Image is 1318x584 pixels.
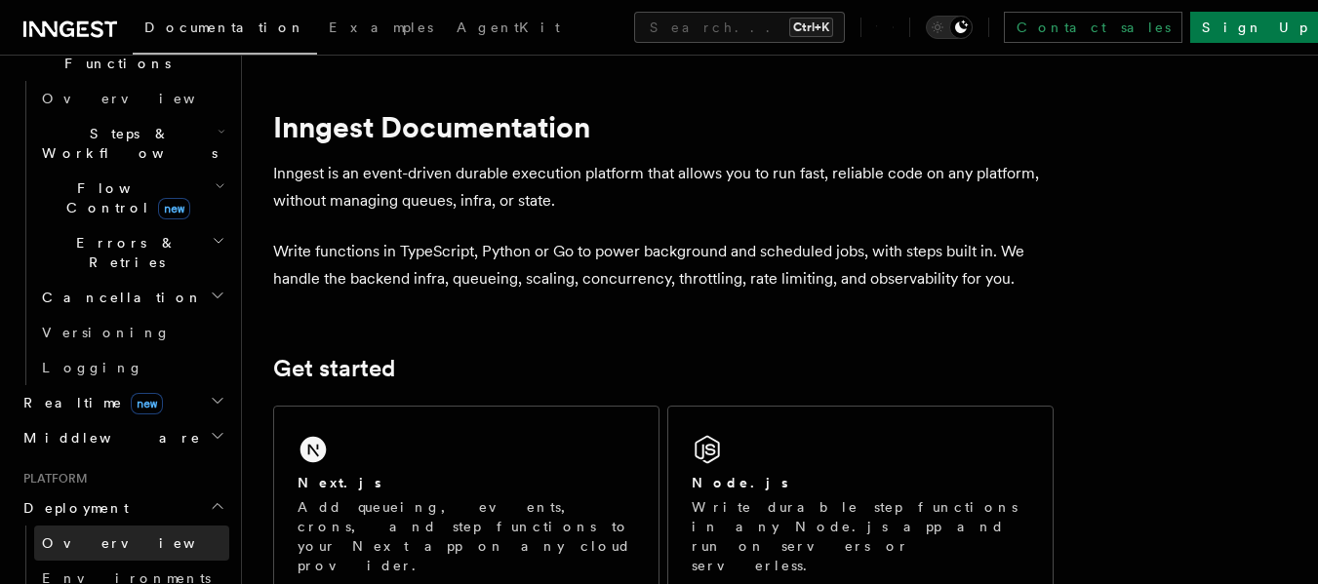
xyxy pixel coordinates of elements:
[16,471,88,487] span: Platform
[789,18,833,37] kbd: Ctrl+K
[34,280,229,315] button: Cancellation
[329,19,433,35] span: Examples
[34,288,203,307] span: Cancellation
[16,498,129,518] span: Deployment
[42,91,243,106] span: Overview
[34,81,229,116] a: Overview
[42,535,243,551] span: Overview
[692,473,788,492] h2: Node.js
[16,420,229,455] button: Middleware
[34,178,215,217] span: Flow Control
[16,490,229,526] button: Deployment
[273,355,395,382] a: Get started
[16,81,229,385] div: Inngest Functions
[273,160,1054,214] p: Inngest is an event-driven durable execution platform that allows you to run fast, reliable code ...
[445,6,572,53] a: AgentKit
[34,350,229,385] a: Logging
[34,171,229,225] button: Flow Controlnew
[273,109,1054,144] h1: Inngest Documentation
[634,12,845,43] button: Search...Ctrl+K
[144,19,305,35] span: Documentation
[42,325,171,340] span: Versioning
[34,233,212,272] span: Errors & Retries
[42,360,143,375] span: Logging
[16,385,229,420] button: Realtimenew
[34,315,229,350] a: Versioning
[317,6,445,53] a: Examples
[457,19,560,35] span: AgentKit
[34,124,218,163] span: Steps & Workflows
[692,497,1029,575] p: Write durable step functions in any Node.js app and run on servers or serverless.
[133,6,317,55] a: Documentation
[131,393,163,414] span: new
[1004,12,1182,43] a: Contact sales
[34,225,229,280] button: Errors & Retries
[158,198,190,219] span: new
[16,393,163,412] span: Realtime
[16,428,201,448] span: Middleware
[298,497,635,575] p: Add queueing, events, crons, and step functions to your Next app on any cloud provider.
[273,238,1054,292] p: Write functions in TypeScript, Python or Go to power background and scheduled jobs, with steps bu...
[926,16,973,39] button: Toggle dark mode
[34,116,229,171] button: Steps & Workflows
[34,526,229,561] a: Overview
[298,473,381,492] h2: Next.js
